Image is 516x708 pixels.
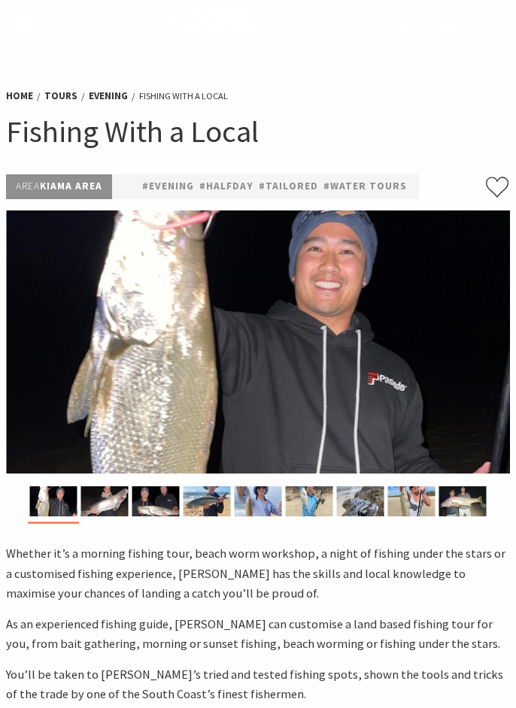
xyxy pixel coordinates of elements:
img: Kiama Logo [165,8,255,38]
a: #Evening [142,178,194,195]
img: Mullaway [30,486,77,516]
img: Squid [337,486,384,516]
a: #halfday [199,178,253,195]
p: You’ll be taken to [PERSON_NAME]’s tried and tested fishing spots, shown the tools and tricks of ... [6,664,510,704]
a: #Water Tours [323,178,407,195]
span: Area [16,180,40,192]
img: Dewfish [439,486,487,516]
img: Mullaway [81,486,129,516]
img: Mullaway [132,486,180,516]
img: Bream [286,486,333,516]
h1: Fishing With a Local [6,112,510,152]
a: Tours [44,89,77,103]
img: Salmon [184,486,231,516]
p: As an experienced fishing guide, [PERSON_NAME] can customise a land based fishing tour for you, f... [6,614,510,654]
img: Mullaway [6,210,511,474]
p: Whether it’s a morning fishing tour, beach worm workshop, a night of fishing under the stars or a... [6,543,510,603]
img: Sand Whiting [388,486,436,516]
li: Fishing With a Local [139,89,228,104]
p: Kiama Area [6,174,112,199]
a: Evening [89,89,128,103]
a: #tailored [259,178,318,195]
a: Home [6,89,33,103]
img: Sand Whiting [235,486,282,516]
